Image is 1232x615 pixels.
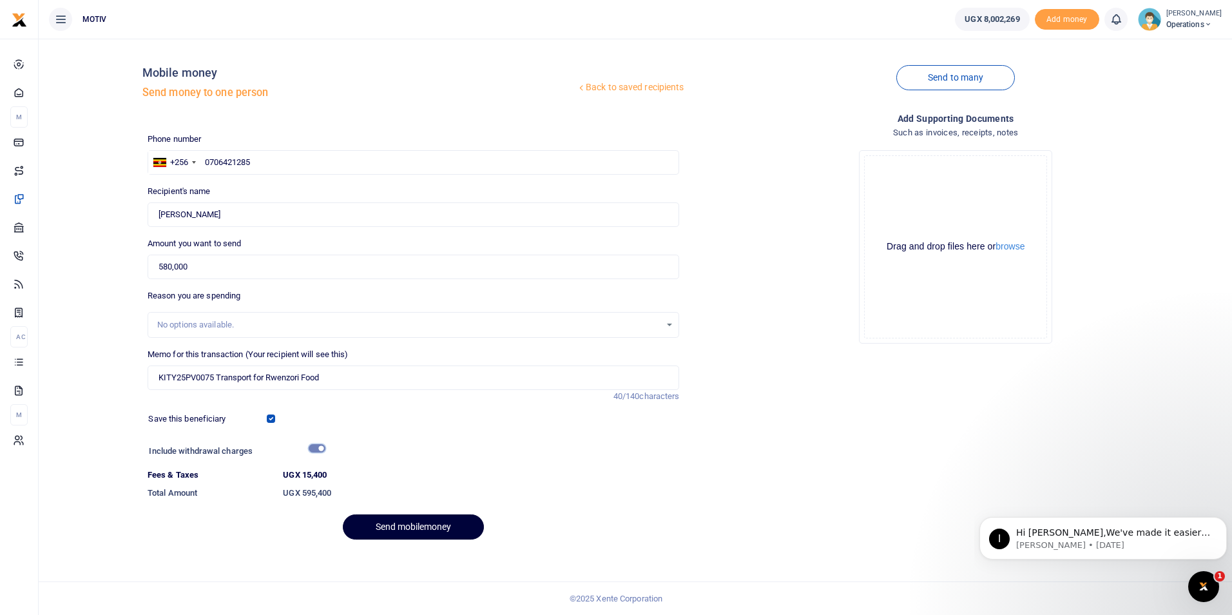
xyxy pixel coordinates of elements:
input: UGX [148,255,680,279]
span: UGX 8,002,269 [965,13,1019,26]
input: Loading name... [148,202,680,227]
span: Add money [1035,9,1099,30]
li: Ac [10,326,28,347]
li: Toup your wallet [1035,9,1099,30]
img: logo-small [12,12,27,28]
a: Add money [1035,14,1099,23]
small: [PERSON_NAME] [1166,8,1222,19]
span: Operations [1166,19,1222,30]
div: File Uploader [859,150,1052,344]
input: Enter extra information [148,366,680,390]
label: UGX 15,400 [283,469,327,482]
a: Send to many [896,65,1015,90]
button: Send mobilemoney [343,514,484,540]
span: 1 [1215,571,1225,581]
h6: UGX 595,400 [283,488,679,498]
h6: Total Amount [148,488,273,498]
div: Drag and drop files here or [865,240,1046,253]
iframe: Intercom notifications message [974,490,1232,580]
button: browse [996,242,1025,251]
li: M [10,106,28,128]
img: profile-user [1138,8,1161,31]
a: profile-user [PERSON_NAME] Operations [1138,8,1222,31]
label: Memo for this transaction (Your recipient will see this) [148,348,349,361]
div: Uganda: +256 [148,151,200,174]
span: characters [639,391,679,401]
a: UGX 8,002,269 [955,8,1029,31]
div: No options available. [157,318,661,331]
li: Wallet ballance [950,8,1034,31]
input: Enter phone number [148,150,680,175]
label: Reason you are spending [148,289,240,302]
a: Back to saved recipients [576,76,685,99]
h4: Mobile money [142,66,576,80]
h6: Include withdrawal charges [149,446,319,456]
h4: Such as invoices, receipts, notes [689,126,1222,140]
iframe: Intercom live chat [1188,571,1219,602]
span: MOTIV [77,14,112,25]
h5: Send money to one person [142,86,576,99]
li: M [10,404,28,425]
label: Save this beneficiary [148,413,226,425]
div: +256 [170,156,188,169]
label: Recipient's name [148,185,211,198]
a: logo-small logo-large logo-large [12,14,27,24]
span: 40/140 [613,391,640,401]
label: Phone number [148,133,201,146]
label: Amount you want to send [148,237,241,250]
h4: Add supporting Documents [689,112,1222,126]
dt: Fees & Taxes [142,469,278,482]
